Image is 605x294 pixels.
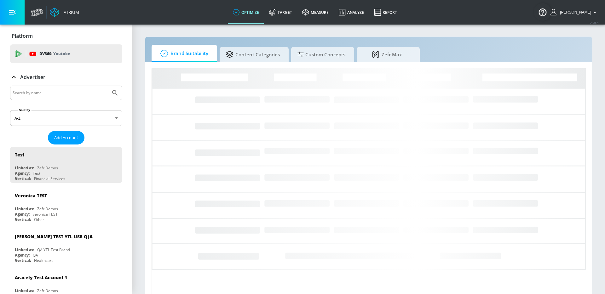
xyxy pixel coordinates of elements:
span: Zefr Max [363,47,411,62]
a: Atrium [50,8,79,17]
label: Sort By [18,108,32,112]
span: login as: casey.cohen@zefr.com [557,10,591,14]
div: [PERSON_NAME] TEST YTL USR Q|ALinked as:QA YTL Test BrandAgency:QAVertical:Healthcare [10,229,122,265]
div: TestLinked as:Zefr DemosAgency:TestVertical:Financial Services [10,147,122,183]
div: A-Z [10,110,122,126]
span: Brand Suitability [158,46,208,61]
div: DV360: Youtube [10,44,122,63]
span: Add Account [54,134,78,141]
div: Zefr Demos [37,165,58,171]
div: Vertical: [15,176,31,181]
span: Content Categories [226,47,280,62]
div: Zefr Demos [37,206,58,212]
div: veronica TEST [33,212,58,217]
div: Test [33,171,40,176]
div: Vertical: [15,258,31,263]
div: [PERSON_NAME] TEST YTL USR Q|A [15,234,93,240]
div: Healthcare [34,258,54,263]
p: Youtube [53,50,70,57]
div: Veronica TESTLinked as:Zefr DemosAgency:veronica TESTVertical:Other [10,188,122,224]
p: Advertiser [20,74,45,81]
div: Linked as: [15,288,34,293]
div: Platform [10,27,122,45]
div: Linked as: [15,165,34,171]
div: Vertical: [15,217,31,222]
div: Agency: [15,212,30,217]
p: Platform [12,32,33,39]
span: v 4.25.4 [590,21,599,24]
button: Add Account [48,131,84,144]
div: Aracely Test Account 1 [15,274,67,280]
a: optimize [228,1,264,24]
div: Linked as: [15,206,34,212]
div: Atrium [61,9,79,15]
a: Target [264,1,297,24]
div: Veronica TEST [15,193,47,199]
div: Linked as: [15,247,34,252]
div: Agency: [15,252,30,258]
button: Open Resource Center [534,3,551,21]
a: measure [297,1,334,24]
div: Financial Services [34,176,65,181]
a: Report [369,1,402,24]
div: Zefr Demos [37,288,58,293]
a: Analyze [334,1,369,24]
p: DV360: [39,50,70,57]
input: Search by name [13,89,108,97]
div: Test [15,152,24,158]
div: QA YTL Test Brand [37,247,70,252]
button: [PERSON_NAME] [550,8,599,16]
div: Agency: [15,171,30,176]
span: Custom Concepts [297,47,345,62]
div: Other [34,217,44,222]
div: QA [33,252,38,258]
div: Advertiser [10,68,122,86]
